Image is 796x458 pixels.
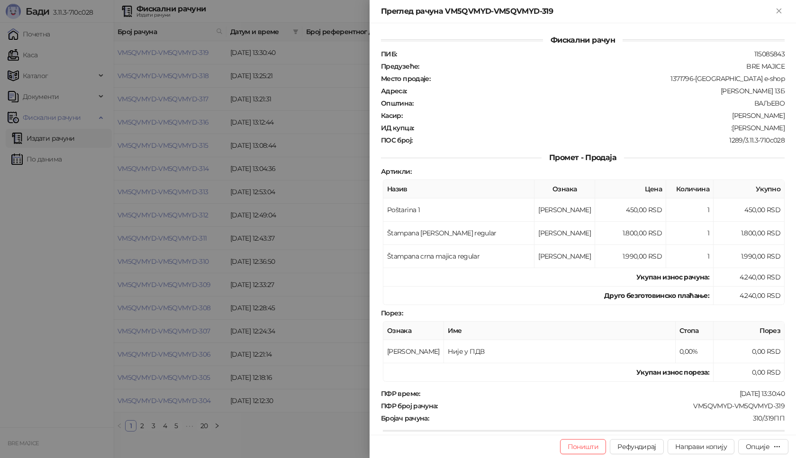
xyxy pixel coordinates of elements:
[381,6,773,17] div: Преглед рачуна VM5QVMYD-VM5QVMYD-319
[714,222,785,245] td: 1.800,00 RSD
[383,198,534,222] td: Poštarina 1
[381,167,411,176] strong: Артикли :
[383,222,534,245] td: Štampana [PERSON_NAME] regular
[714,180,785,198] th: Укупно
[408,87,786,95] div: [PERSON_NAME] 13Б
[381,50,397,58] strong: ПИБ :
[738,439,788,454] button: Опције
[415,124,786,132] div: :[PERSON_NAME]
[421,389,786,398] div: [DATE] 13:30:40
[666,198,714,222] td: 1
[560,439,606,454] button: Поништи
[676,322,714,340] th: Стопа
[381,87,407,95] strong: Адреса :
[534,245,595,268] td: [PERSON_NAME]
[381,402,438,410] strong: ПФР број рачуна :
[714,322,785,340] th: Порез
[381,99,413,108] strong: Општина :
[666,222,714,245] td: 1
[431,74,786,83] div: 1371796-[GEOGRAPHIC_DATA] e-shop
[542,153,624,162] span: Промет - Продаја
[403,111,786,120] div: [PERSON_NAME]
[534,180,595,198] th: Ознака
[381,309,403,317] strong: Порез :
[714,340,785,363] td: 0,00 RSD
[383,245,534,268] td: Štampana crna majica regular
[381,111,402,120] strong: Касир :
[381,389,420,398] strong: ПФР време :
[676,340,714,363] td: 0,00%
[675,442,727,451] span: Направи копију
[595,245,666,268] td: 1.990,00 RSD
[666,180,714,198] th: Количина
[381,136,412,144] strong: ПОС број :
[604,291,709,300] strong: Друго безготовинско плаћање :
[430,414,786,422] div: 310/319ПП
[543,36,623,45] span: Фискални рачун
[420,62,786,71] div: BRE MAJICE
[398,50,786,58] div: 115085843
[714,363,785,382] td: 0,00 RSD
[381,62,419,71] strong: Предузеће :
[595,198,666,222] td: 450,00 RSD
[714,287,785,305] td: 4.240,00 RSD
[666,245,714,268] td: 1
[746,442,769,451] div: Опције
[383,322,444,340] th: Ознака
[610,439,664,454] button: Рефундирај
[383,180,534,198] th: Назив
[444,322,676,340] th: Име
[714,198,785,222] td: 450,00 RSD
[444,340,676,363] td: Није у ПДВ
[414,99,786,108] div: ВАЉЕВО
[595,180,666,198] th: Цена
[534,198,595,222] td: [PERSON_NAME]
[381,414,429,422] strong: Бројач рачуна :
[636,368,709,377] strong: Укупан износ пореза:
[636,273,709,281] strong: Укупан износ рачуна :
[714,245,785,268] td: 1.990,00 RSD
[413,136,786,144] div: 1289/3.11.3-710c028
[714,268,785,287] td: 4.240,00 RSD
[381,74,430,83] strong: Место продаје :
[668,439,734,454] button: Направи копију
[534,222,595,245] td: [PERSON_NAME]
[595,222,666,245] td: 1.800,00 RSD
[381,124,414,132] strong: ИД купца :
[439,402,786,410] div: VM5QVMYD-VM5QVMYD-319
[383,340,444,363] td: [PERSON_NAME]
[773,6,785,17] button: Close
